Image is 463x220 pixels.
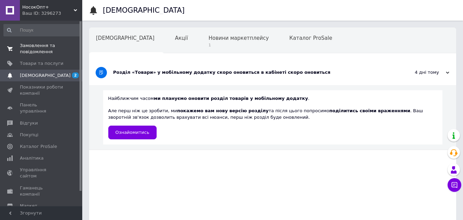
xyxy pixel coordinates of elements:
h1: [DEMOGRAPHIC_DATA] [103,6,185,14]
a: Ознайомитись [108,126,157,139]
span: Показники роботи компанії [20,84,63,96]
button: Чат з покупцем [448,178,461,192]
span: Каталог ProSale [20,143,57,150]
span: Акції [175,35,188,41]
div: Найближчим часом . Але перш ніж це зробити, ми та після цього попросимо . Ваш зворотній зв'язок д... [108,95,437,139]
input: Пошук [3,24,81,36]
span: Панель управління [20,102,63,114]
span: 1 [208,43,269,48]
span: Маркет [20,203,37,209]
span: НосокОпт+ [22,4,74,10]
span: Відгуки [20,120,38,126]
span: Каталог ProSale [289,35,332,41]
span: Гаманець компанії [20,185,63,197]
span: Аналітика [20,155,44,161]
div: Розділ «Товари» у мобільному додатку скоро оновиться в кабінеті скоро оновиться [113,69,381,76]
b: покажемо вам нову версію розділу [177,108,269,113]
span: [DEMOGRAPHIC_DATA] [96,35,155,41]
span: 2 [72,72,79,78]
span: Товари та послуги [20,60,63,67]
span: [DEMOGRAPHIC_DATA] [20,72,71,79]
div: 4 дні тому [381,69,449,76]
span: Управління сайтом [20,167,63,179]
span: Ознайомитись [115,130,149,135]
span: Покупці [20,132,38,138]
b: поділитись своїми враженнями [329,108,410,113]
b: ми плануємо оновити розділ товарів у мобільному додатку [154,96,308,101]
span: Замовлення та повідомлення [20,43,63,55]
span: Новини маркетплейсу [208,35,269,41]
div: Ваш ID: 3296273 [22,10,82,16]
